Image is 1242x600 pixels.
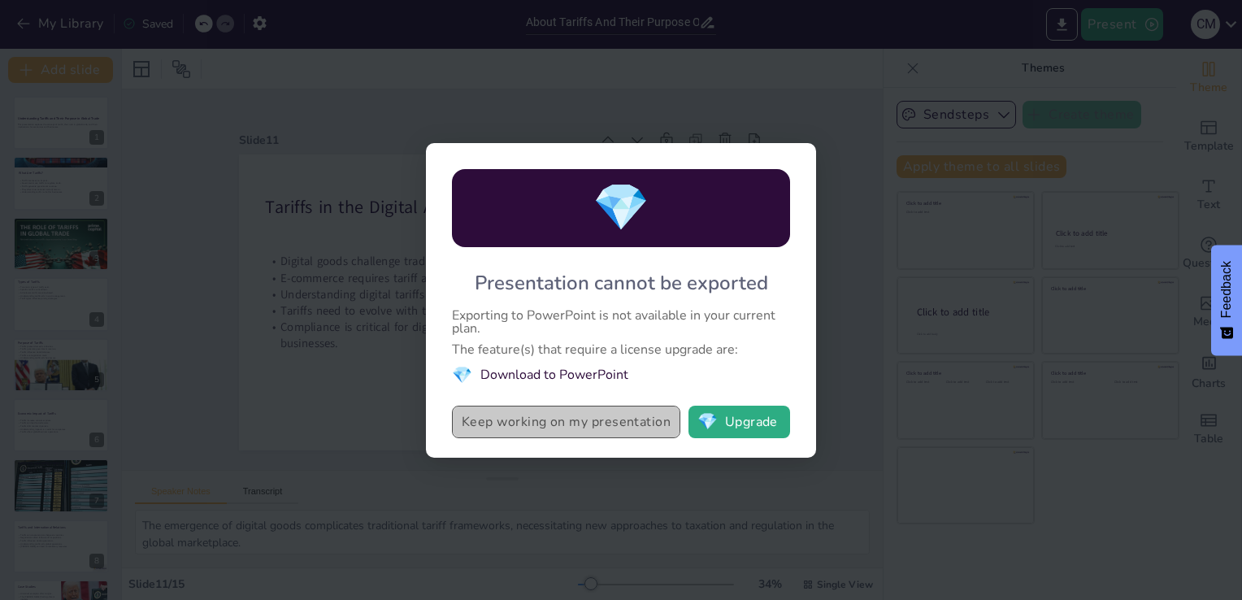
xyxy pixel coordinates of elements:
div: Presentation cannot be exported [475,270,768,296]
button: Keep working on my presentation [452,406,680,438]
span: diamond [452,364,472,386]
span: diamond [593,176,649,239]
button: Feedback - Show survey [1211,245,1242,355]
div: The feature(s) that require a license upgrade are: [452,343,790,356]
li: Download to PowerPoint [452,364,790,386]
div: Exporting to PowerPoint is not available in your current plan. [452,309,790,335]
button: diamondUpgrade [688,406,790,438]
span: Feedback [1219,261,1234,318]
span: diamond [697,414,718,430]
